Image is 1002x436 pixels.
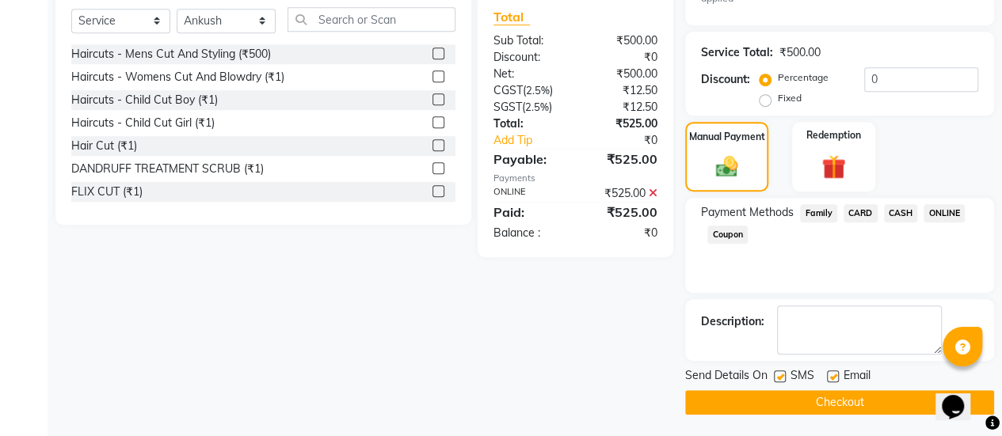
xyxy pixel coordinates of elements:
span: CGST [493,83,523,97]
div: Discount: [701,71,750,88]
label: Manual Payment [689,130,765,144]
div: ( ) [482,82,576,99]
span: Coupon [707,226,748,244]
span: 2.5% [525,100,549,113]
label: Percentage [778,70,829,85]
button: Checkout [685,390,994,415]
div: ₹0 [575,49,669,66]
div: ₹500.00 [779,44,821,61]
label: Redemption [806,128,861,142]
div: ₹525.00 [575,116,669,132]
label: Fixed [778,91,802,105]
span: ONLINE [924,204,965,222]
div: Total: [482,116,576,132]
span: Payment Methods [701,204,794,221]
img: _cash.svg [709,154,745,179]
iframe: chat widget [935,373,986,420]
div: Net: [482,66,576,82]
div: Description: [701,313,764,330]
div: DANDRUFF TREATMENT SCRUB (₹1) [71,161,264,177]
div: ₹0 [591,132,669,149]
a: Add Tip [482,132,591,149]
div: Balance : [482,225,576,241]
div: Service Total: [701,44,773,61]
div: Sub Total: [482,32,576,49]
div: ₹525.00 [575,185,669,202]
div: ₹525.00 [575,150,669,169]
div: ₹500.00 [575,66,669,82]
div: Haircuts - Womens Cut And Blowdry (₹1) [71,69,284,85]
span: Send Details On [685,367,768,387]
span: CARD [844,204,878,222]
div: Haircuts - Child Cut Boy (₹1) [71,92,218,108]
div: Haircuts - Child Cut Girl (₹1) [71,115,215,131]
div: Discount: [482,49,576,66]
input: Search or Scan [288,7,455,32]
div: ₹525.00 [575,203,669,222]
div: ₹12.50 [575,99,669,116]
span: Total [493,9,530,25]
span: SMS [791,367,814,387]
div: ₹0 [575,225,669,241]
div: Payments [493,172,657,185]
div: Hair Cut (₹1) [71,138,137,154]
div: ( ) [482,99,576,116]
span: 2.5% [526,84,550,97]
span: SGST [493,100,522,114]
div: ₹12.50 [575,82,669,99]
div: Paid: [482,203,576,222]
img: _gift.svg [814,152,853,181]
div: Haircuts - Mens Cut And Styling (₹500) [71,46,271,63]
div: ₹500.00 [575,32,669,49]
span: CASH [884,204,918,222]
span: Family [800,204,837,222]
span: Email [844,367,871,387]
div: ONLINE [482,185,576,202]
div: Payable: [482,150,576,169]
div: FLIX CUT (₹1) [71,184,143,200]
